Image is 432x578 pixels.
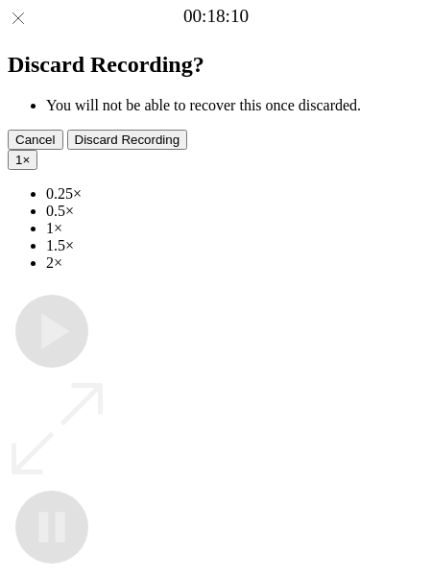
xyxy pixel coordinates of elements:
[15,153,22,167] span: 1
[8,150,37,170] button: 1×
[46,254,424,272] li: 2×
[67,130,188,150] button: Discard Recording
[46,220,424,237] li: 1×
[46,185,424,203] li: 0.25×
[46,97,424,114] li: You will not be able to recover this once discarded.
[46,237,424,254] li: 1.5×
[46,203,424,220] li: 0.5×
[8,130,63,150] button: Cancel
[183,6,249,27] a: 00:18:10
[8,52,424,78] h2: Discard Recording?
